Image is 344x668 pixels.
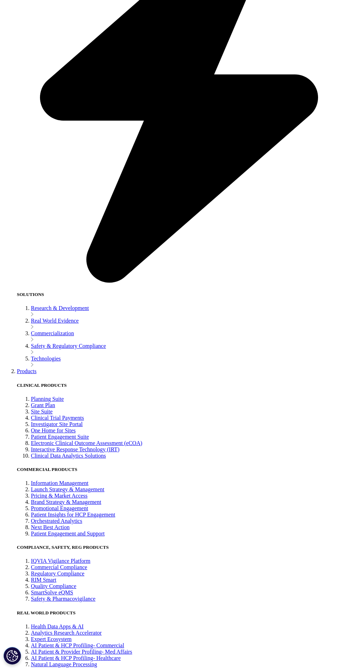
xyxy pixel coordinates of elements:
[31,434,89,440] a: Patient Engagement Suite
[31,564,87,570] a: Commercial Compliance
[31,402,55,408] a: Grant Plan
[31,415,84,421] a: Clinical Trial Payments
[31,512,115,518] a: Patient Insights for HCP Engagement​
[31,446,119,452] a: Interactive Response Technology (IRT)
[31,493,87,499] a: Pricing & Market Access
[31,571,84,576] a: Regulatory Compliance
[31,499,101,505] a: Brand Strategy & Management
[31,596,95,602] a: Safety & Pharmacovigilance
[31,661,97,667] a: Natural Language Processing
[31,440,142,446] a: Electronic Clinical Outcome Assessment (eCOA)
[31,505,88,511] a: Promotional Engagement
[31,330,74,336] a: Commercialization
[31,305,89,311] a: Research & Development
[31,453,106,459] a: Clinical Data Analytics Solutions
[31,524,70,530] a: Next Best Action
[31,589,73,595] a: SmartSolve eQMS
[31,427,76,433] a: One Home for Sites
[31,558,90,564] a: IQVIA Vigilance Platform
[31,623,84,629] a: Health Data Apps & AI
[31,486,104,492] a: Launch Strategy & Management
[31,642,124,648] a: AI Patient & HCP Profiling- Commercial
[31,636,72,642] a: Expert Ecosystem​
[31,583,76,589] a: Quality Compliance
[31,630,102,636] a: Analytics Research Accelerator​
[31,531,105,537] a: Patient Engagement and Support
[17,383,341,388] h5: CLINICAL PRODUCTS
[31,343,106,349] a: Safety & Regulatory Compliance
[31,318,79,324] a: Real World Evidence
[17,545,341,550] h5: COMPLIANCE, SAFETY, REG PRODUCTS
[31,396,64,402] a: Planning Suite
[31,409,53,414] a: Site Suite
[31,480,88,486] a: Information Management
[31,577,56,583] a: RIM Smart
[4,647,21,664] button: Cookie Settings
[17,610,341,616] h5: REAL WORLD PRODUCTS
[17,368,37,374] a: Products
[31,421,83,427] a: Investigator Site Portal
[31,649,132,655] a: AI Patient & Provider Profiling- Med Affairs​
[31,518,82,524] a: Orchestrated Analytics
[31,356,61,362] a: Technologies
[17,292,341,297] h5: SOLUTIONS
[17,467,341,472] h5: COMMERCIAL PRODUCTS
[31,655,121,661] a: AI Patient & HCP Profiling- Healthcare​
